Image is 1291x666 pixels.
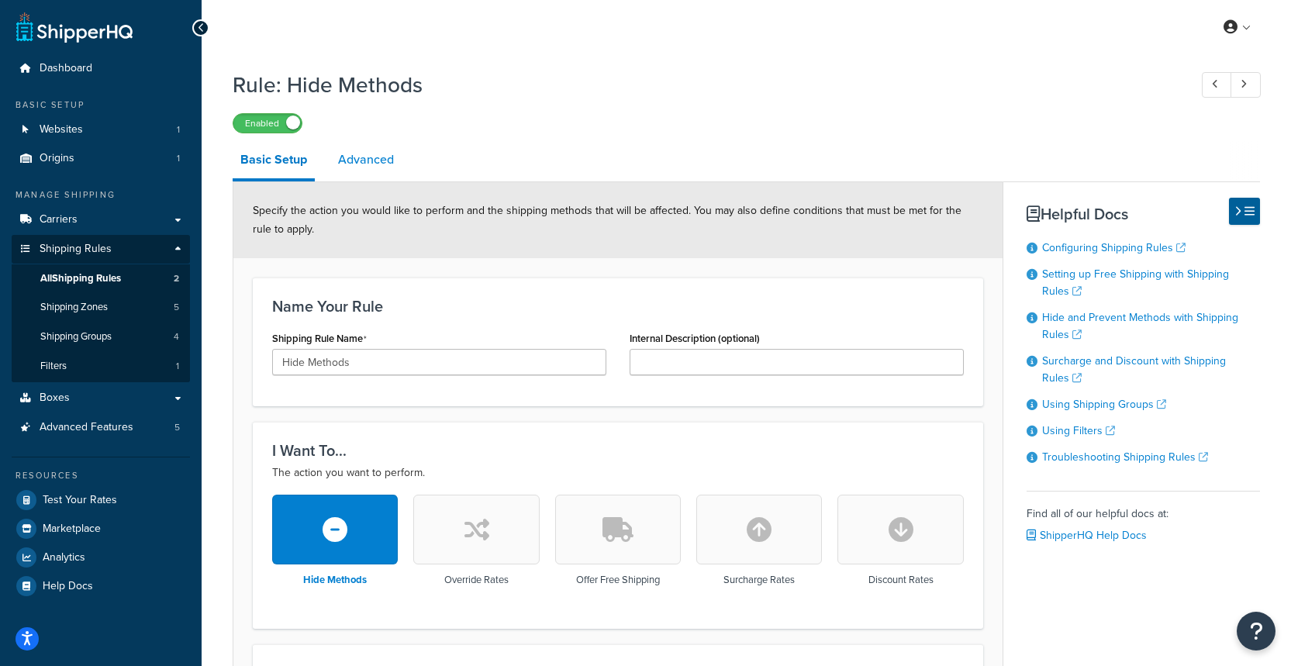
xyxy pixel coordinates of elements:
h3: Discount Rates [868,575,934,585]
a: Previous Record [1202,72,1232,98]
span: Websites [40,123,83,136]
a: Marketplace [12,515,190,543]
li: Shipping Groups [12,323,190,351]
a: Configuring Shipping Rules [1042,240,1186,256]
span: Specify the action you would like to perform and the shipping methods that will be affected. You ... [253,202,961,237]
span: Boxes [40,392,70,405]
a: Advanced Features5 [12,413,190,442]
a: Using Shipping Groups [1042,396,1166,412]
a: Using Filters [1042,423,1115,439]
span: 4 [174,330,179,343]
span: 2 [174,272,179,285]
a: Boxes [12,384,190,412]
span: Carriers [40,213,78,226]
span: 5 [174,301,179,314]
h3: Override Rates [444,575,509,585]
li: Origins [12,144,190,173]
div: Manage Shipping [12,188,190,202]
a: Dashboard [12,54,190,83]
h3: Name Your Rule [272,298,964,315]
a: Next Record [1231,72,1261,98]
span: Shipping Rules [40,243,112,256]
span: Advanced Features [40,421,133,434]
button: Open Resource Center [1237,612,1275,650]
span: 1 [176,360,179,373]
a: Shipping Groups4 [12,323,190,351]
span: 1 [177,123,180,136]
h3: Hide Methods [303,575,367,585]
a: Analytics [12,543,190,571]
a: Origins1 [12,144,190,173]
a: Carriers [12,205,190,234]
span: Analytics [43,551,85,564]
a: Help Docs [12,572,190,600]
a: Setting up Free Shipping with Shipping Rules [1042,266,1229,299]
p: The action you want to perform. [272,464,964,482]
h3: I Want To... [272,442,964,459]
span: Origins [40,152,74,165]
button: Hide Help Docs [1229,198,1260,225]
span: Marketplace [43,523,101,536]
a: ShipperHQ Help Docs [1027,527,1147,543]
span: Test Your Rates [43,494,117,507]
span: Dashboard [40,62,92,75]
div: Find all of our helpful docs at: [1027,491,1260,547]
span: 5 [174,421,180,434]
a: Surcharge and Discount with Shipping Rules [1042,353,1226,386]
a: Websites1 [12,116,190,144]
div: Resources [12,469,190,482]
a: AllShipping Rules2 [12,264,190,293]
li: Websites [12,116,190,144]
label: Shipping Rule Name [272,333,367,345]
a: Test Your Rates [12,486,190,514]
label: Enabled [233,114,302,133]
span: 1 [177,152,180,165]
a: Troubleshooting Shipping Rules [1042,449,1208,465]
a: Advanced [330,141,402,178]
h3: Offer Free Shipping [576,575,660,585]
a: Shipping Zones5 [12,293,190,322]
span: Shipping Zones [40,301,108,314]
div: Basic Setup [12,98,190,112]
span: Help Docs [43,580,93,593]
li: Shipping Zones [12,293,190,322]
span: Shipping Groups [40,330,112,343]
a: Basic Setup [233,141,315,181]
a: Filters1 [12,352,190,381]
h3: Helpful Docs [1027,205,1260,223]
li: Shipping Rules [12,235,190,382]
li: Filters [12,352,190,381]
span: All Shipping Rules [40,272,121,285]
h3: Surcharge Rates [723,575,795,585]
li: Advanced Features [12,413,190,442]
a: Hide and Prevent Methods with Shipping Rules [1042,309,1238,343]
h1: Rule: Hide Methods [233,70,1173,100]
a: Shipping Rules [12,235,190,264]
label: Internal Description (optional) [630,333,760,344]
span: Filters [40,360,67,373]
